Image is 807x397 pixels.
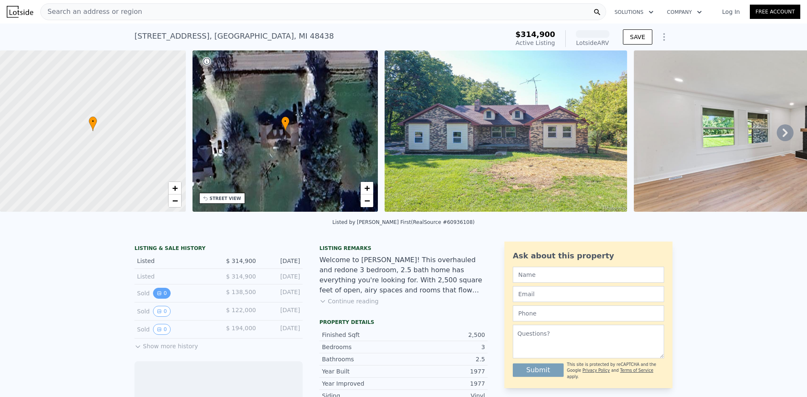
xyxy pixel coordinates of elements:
[226,307,256,313] span: $ 122,000
[7,6,33,18] img: Lotside
[41,7,142,17] span: Search an address or region
[226,273,256,280] span: $ 314,900
[322,379,403,388] div: Year Improved
[322,343,403,351] div: Bedrooms
[403,331,485,339] div: 2,500
[322,355,403,363] div: Bathrooms
[361,195,373,207] a: Zoom out
[403,367,485,376] div: 1977
[134,245,303,253] div: LISTING & SALE HISTORY
[750,5,800,19] a: Free Account
[319,245,488,252] div: Listing remarks
[226,325,256,331] span: $ 194,000
[172,183,177,193] span: +
[403,343,485,351] div: 3
[513,286,664,302] input: Email
[513,363,564,377] button: Submit
[137,288,212,299] div: Sold
[172,195,177,206] span: −
[137,257,212,265] div: Listed
[263,306,300,317] div: [DATE]
[660,5,709,20] button: Company
[513,250,664,262] div: Ask about this property
[364,183,370,193] span: +
[332,219,475,225] div: Listed by [PERSON_NAME] First (RealSource #60936108)
[513,267,664,283] input: Name
[263,324,300,335] div: [DATE]
[319,255,488,295] div: Welcome to [PERSON_NAME]! This overhauled and redone 3 bedroom, 2.5 bath home has everything you'...
[712,8,750,16] a: Log In
[322,367,403,376] div: Year Built
[169,195,181,207] a: Zoom out
[137,272,212,281] div: Listed
[134,339,198,350] button: Show more history
[385,50,627,212] img: Sale: 169666719 Parcel: 44562403
[137,306,212,317] div: Sold
[226,289,256,295] span: $ 138,500
[361,182,373,195] a: Zoom in
[656,29,672,45] button: Show Options
[403,355,485,363] div: 2.5
[153,306,171,317] button: View historical data
[134,30,334,42] div: [STREET_ADDRESS] , [GEOGRAPHIC_DATA] , MI 48438
[263,288,300,299] div: [DATE]
[623,29,652,45] button: SAVE
[89,116,97,131] div: •
[137,324,212,335] div: Sold
[513,305,664,321] input: Phone
[583,368,610,373] a: Privacy Policy
[322,331,403,339] div: Finished Sqft
[153,324,171,335] button: View historical data
[515,30,555,39] span: $314,900
[281,116,290,131] div: •
[263,272,300,281] div: [DATE]
[153,288,171,299] button: View historical data
[169,182,181,195] a: Zoom in
[576,39,609,47] div: Lotside ARV
[567,362,664,380] div: This site is protected by reCAPTCHA and the Google and apply.
[319,319,488,326] div: Property details
[89,118,97,125] span: •
[620,368,653,373] a: Terms of Service
[403,379,485,388] div: 1977
[319,297,379,305] button: Continue reading
[263,257,300,265] div: [DATE]
[226,258,256,264] span: $ 314,900
[281,118,290,125] span: •
[210,195,241,202] div: STREET VIEW
[364,195,370,206] span: −
[608,5,660,20] button: Solutions
[516,39,555,46] span: Active Listing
